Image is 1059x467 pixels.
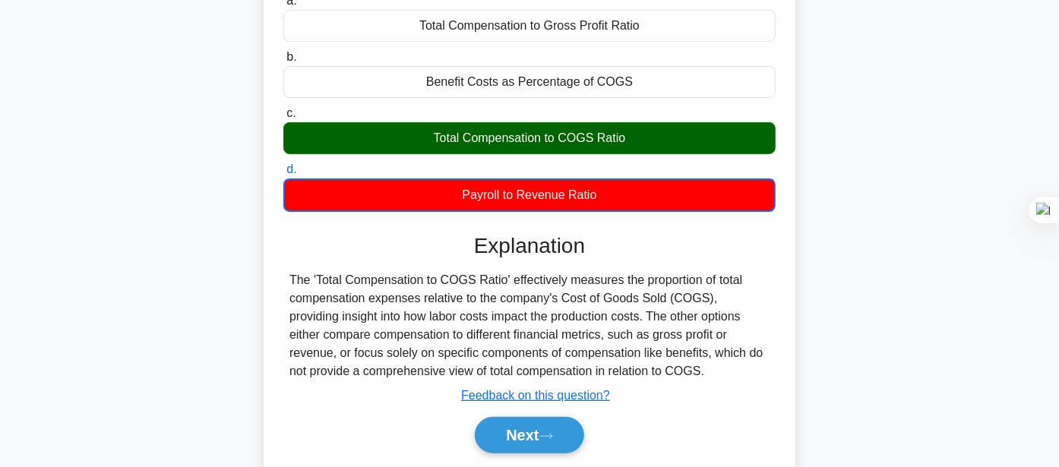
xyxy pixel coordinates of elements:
span: d. [286,163,296,175]
button: Next [475,417,583,453]
span: b. [286,50,296,63]
div: The 'Total Compensation to COGS Ratio' effectively measures the proportion of total compensation ... [289,271,770,380]
div: Payroll to Revenue Ratio [283,178,776,212]
div: Total Compensation to COGS Ratio [283,122,776,154]
div: Total Compensation to Gross Profit Ratio [283,10,776,42]
span: c. [286,106,296,119]
h3: Explanation [292,233,767,259]
div: Benefit Costs as Percentage of COGS [283,66,776,98]
a: Feedback on this question? [461,389,610,402]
